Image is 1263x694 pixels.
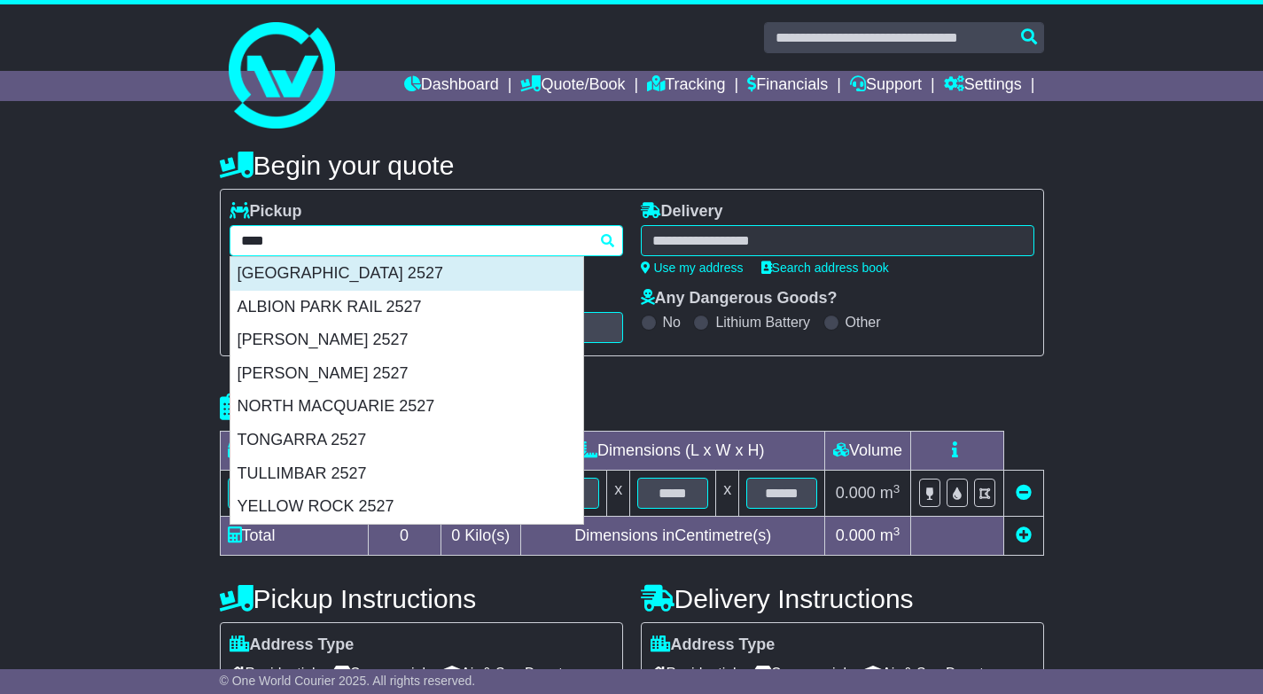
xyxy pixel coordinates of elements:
span: Air & Sea Depot [864,659,984,687]
td: 0 [368,517,440,556]
td: x [716,471,739,517]
a: Dashboard [404,71,499,101]
span: m [880,484,900,502]
a: Support [850,71,922,101]
td: Kilo(s) [440,517,521,556]
a: Search address book [761,261,889,275]
a: Quote/Book [520,71,625,101]
a: Remove this item [1016,484,1032,502]
span: Commercial [333,659,425,687]
div: [GEOGRAPHIC_DATA] 2527 [230,257,583,291]
span: © One World Courier 2025. All rights reserved. [220,674,476,688]
span: Residential [230,659,316,687]
label: Pickup [230,202,302,222]
span: 0.000 [836,526,876,544]
td: Type [220,432,368,471]
td: Total [220,517,368,556]
label: Address Type [651,636,776,655]
div: YELLOW ROCK 2527 [230,490,583,524]
span: Air & Sea Depot [443,659,563,687]
a: Add new item [1016,526,1032,544]
label: Delivery [641,202,723,222]
a: Use my address [641,261,744,275]
span: Commercial [754,659,846,687]
h4: Pickup Instructions [220,584,623,613]
span: m [880,526,900,544]
a: Settings [944,71,1022,101]
div: [PERSON_NAME] 2527 [230,324,583,357]
div: TONGARRA 2527 [230,424,583,457]
span: Residential [651,659,737,687]
div: [PERSON_NAME] 2527 [230,357,583,391]
span: 0.000 [836,484,876,502]
td: Dimensions (L x W x H) [521,432,825,471]
h4: Delivery Instructions [641,584,1044,613]
label: Address Type [230,636,355,655]
label: Lithium Battery [715,314,810,331]
div: TULLIMBAR 2527 [230,457,583,491]
div: ALBION PARK RAIL 2527 [230,291,583,324]
td: x [607,471,630,517]
a: Tracking [647,71,725,101]
h4: Begin your quote [220,151,1044,180]
h4: Package details | [220,393,442,422]
div: NORTH MACQUARIE 2527 [230,390,583,424]
td: Dimensions in Centimetre(s) [521,517,825,556]
typeahead: Please provide city [230,225,623,256]
label: No [663,314,681,331]
sup: 3 [893,482,900,495]
a: Financials [747,71,828,101]
label: Any Dangerous Goods? [641,289,838,308]
td: Volume [825,432,911,471]
sup: 3 [893,525,900,538]
label: Other [846,314,881,331]
span: 0 [451,526,460,544]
